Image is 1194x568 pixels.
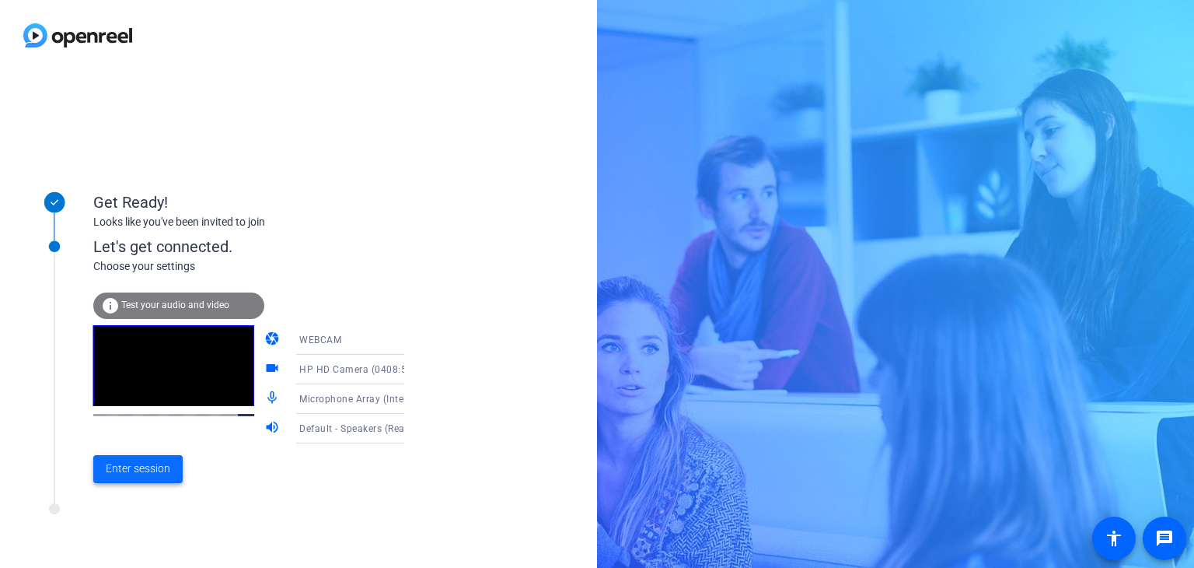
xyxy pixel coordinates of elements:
[93,235,436,258] div: Let's get connected.
[106,461,170,477] span: Enter session
[1105,529,1123,548] mat-icon: accessibility
[264,390,283,408] mat-icon: mic_none
[264,331,283,349] mat-icon: camera
[299,335,341,345] span: WEBCAM
[264,360,283,379] mat-icon: videocam
[101,296,120,315] mat-icon: info
[264,419,283,438] mat-icon: volume_up
[93,258,436,275] div: Choose your settings
[121,300,229,310] span: Test your audio and video
[1155,529,1174,548] mat-icon: message
[93,214,404,230] div: Looks like you've been invited to join
[93,455,183,483] button: Enter session
[299,363,428,375] span: HP HD Camera (0408:5348)
[299,392,644,405] span: Microphone Array (Intel® Smart Sound Technology for Digital Microphones)
[299,422,467,434] span: Default - Speakers (Realtek(R) Audio)
[93,191,404,214] div: Get Ready!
